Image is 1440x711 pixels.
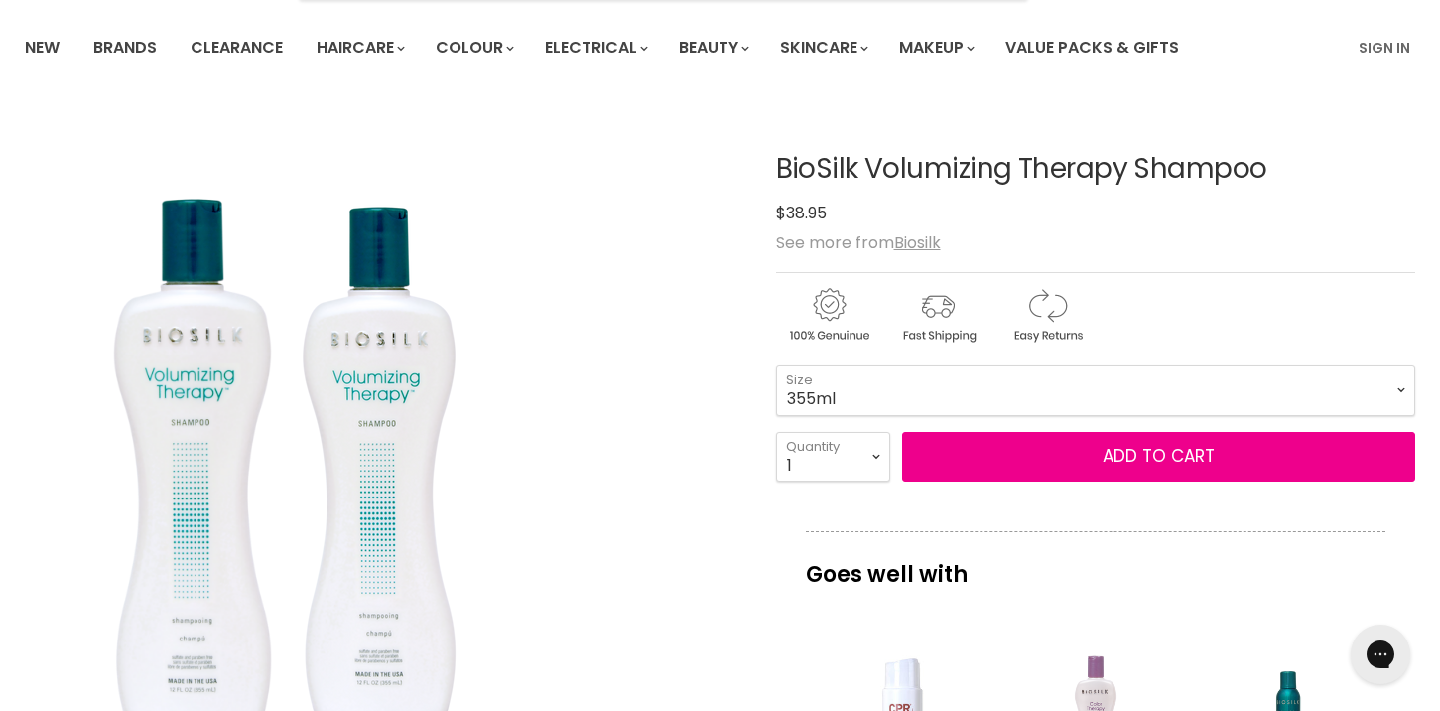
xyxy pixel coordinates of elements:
a: Electrical [530,27,660,69]
a: Brands [78,27,172,69]
img: genuine.gif [776,285,881,346]
iframe: Gorgias live chat messenger [1341,618,1420,691]
a: Biosilk [894,231,941,254]
select: Quantity [776,432,890,482]
img: returns.gif [994,285,1100,346]
a: Sign In [1347,27,1422,69]
h1: BioSilk Volumizing Therapy Shampoo [776,154,1415,185]
img: shipping.gif [885,285,990,346]
span: See more from [776,231,941,254]
span: $38.95 [776,202,827,224]
p: Goes well with [806,531,1385,597]
a: Value Packs & Gifts [990,27,1194,69]
ul: Main menu [10,19,1270,76]
a: Beauty [664,27,761,69]
a: Haircare [302,27,417,69]
a: Clearance [176,27,298,69]
a: Colour [421,27,526,69]
span: Add to cart [1103,444,1215,468]
a: Makeup [884,27,986,69]
a: New [10,27,74,69]
button: Add to cart [902,432,1415,482]
a: Skincare [765,27,880,69]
